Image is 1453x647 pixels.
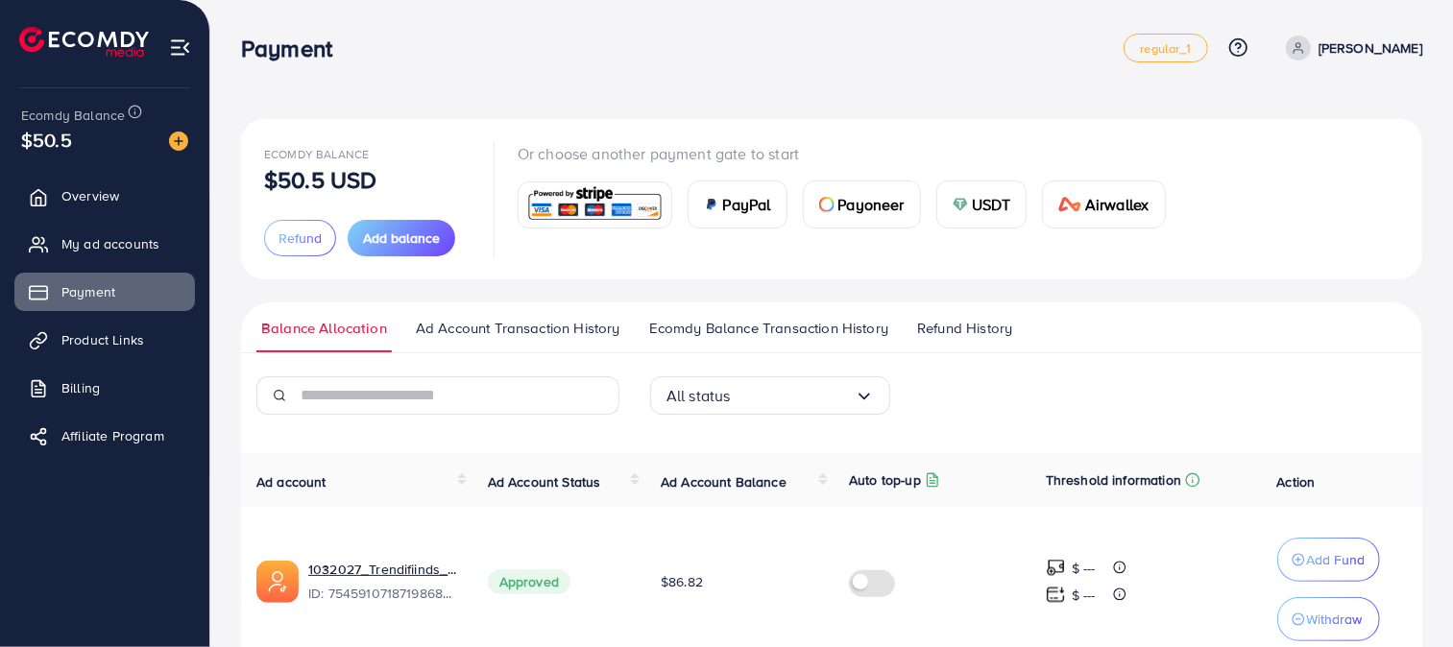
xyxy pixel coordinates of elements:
[488,569,570,594] span: Approved
[1278,36,1422,60] a: [PERSON_NAME]
[1307,548,1366,571] p: Add Fund
[838,193,905,216] span: Payoneer
[21,106,125,125] span: Ecomdy Balance
[1277,538,1380,582] button: Add Fund
[169,36,191,59] img: menu
[348,220,455,256] button: Add balance
[650,376,890,415] div: Search for option
[256,561,299,603] img: ic-ads-acc.e4c84228.svg
[518,181,672,228] a: card
[14,369,195,407] a: Billing
[264,146,369,162] span: Ecomdy Balance
[917,318,1012,339] span: Refund History
[524,184,666,226] img: card
[61,426,164,445] span: Affiliate Program
[308,560,457,604] div: <span class='underline'>1032027_Trendifiinds_1756919487825</span></br>7545910718719868935
[1058,197,1081,212] img: card
[731,381,855,411] input: Search for option
[518,142,1181,165] p: Or choose another payment gate to start
[1072,584,1096,607] p: $ ---
[14,177,195,215] a: Overview
[363,228,440,248] span: Add balance
[61,330,144,349] span: Product Links
[936,180,1028,228] a: cardUSDT
[972,193,1011,216] span: USDT
[61,282,115,301] span: Payment
[1277,472,1316,491] span: Action
[264,168,376,191] p: $50.5 USD
[1042,180,1165,228] a: cardAirwallex
[1046,468,1181,491] p: Threshold information
[264,220,336,256] button: Refund
[1307,608,1363,631] p: Withdraw
[1072,557,1096,580] p: $ ---
[666,381,731,411] span: All status
[1371,561,1439,633] iframe: Chat
[416,318,620,339] span: Ad Account Transaction History
[1319,36,1422,60] p: [PERSON_NAME]
[661,472,787,491] span: Ad Account Balance
[241,35,348,62] h3: Payment
[61,234,159,253] span: My ad accounts
[649,318,888,339] span: Ecomdy Balance Transaction History
[14,321,195,359] a: Product Links
[19,27,149,57] img: logo
[61,186,119,205] span: Overview
[256,472,327,491] span: Ad account
[14,417,195,455] a: Affiliate Program
[61,378,100,397] span: Billing
[278,228,322,248] span: Refund
[953,197,968,212] img: card
[14,225,195,263] a: My ad accounts
[1277,597,1380,641] button: Withdraw
[849,468,921,491] p: Auto top-up
[723,193,771,216] span: PayPal
[1046,585,1066,605] img: top-up amount
[1140,42,1191,55] span: regular_1
[21,126,72,154] span: $50.5
[704,197,719,212] img: card
[261,318,387,339] span: Balance Allocation
[488,472,601,491] span: Ad Account Status
[688,180,787,228] a: cardPayPal
[1124,34,1207,62] a: regular_1
[308,584,457,603] span: ID: 7545910718719868935
[14,273,195,311] a: Payment
[308,560,457,579] a: 1032027_Trendifiinds_1756919487825
[169,132,188,151] img: image
[661,572,703,591] span: $86.82
[1085,193,1149,216] span: Airwallex
[803,180,921,228] a: cardPayoneer
[1046,558,1066,578] img: top-up amount
[819,197,835,212] img: card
